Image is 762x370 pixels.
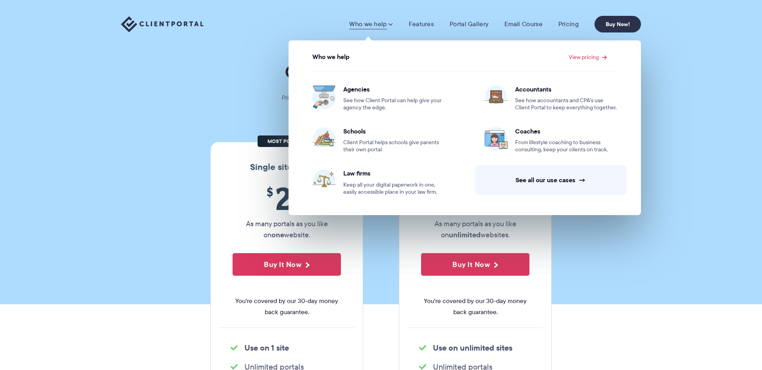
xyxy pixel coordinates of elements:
[449,229,481,240] strong: unlimited
[569,54,607,60] a: View pricing
[343,127,445,135] span: Schools
[421,218,529,240] p: As many portals as you like on websites.
[504,20,543,28] a: Email Course
[515,85,617,93] span: Accountants
[343,169,445,177] span: Law firms
[219,162,355,172] h3: Single site license
[421,253,529,276] button: Buy It Now
[421,296,529,318] span: You're covered by our 30-day money back guarantee.
[233,296,341,318] span: You're covered by our 30-day money back guarantee.
[293,63,637,204] ul: View pricing
[433,342,512,354] strong: Use on unlimited sites
[579,176,586,184] span: →
[244,342,289,354] strong: Use on 1 site
[515,127,617,135] span: Coaches
[595,16,641,32] a: Buy Now!
[233,253,341,276] button: Buy It Now
[233,218,341,240] p: As many portals as you like on website.
[515,97,617,111] span: See how accountants and CPA’s use Client Portal to keep everything together.
[343,139,445,153] span: Client Portal helps schools give parents their own portal
[343,85,445,93] span: Agencies
[349,20,393,28] a: Who we help
[450,20,489,28] a: Portal Gallery
[312,53,350,61] span: Who we help
[558,20,579,28] a: Pricing
[515,139,617,153] span: From lifestyle coaching to business consulting, keep your clients on track.
[409,20,434,28] a: Features
[289,40,641,215] ul: Who we help
[343,181,445,196] span: Keep all your digital paperwork in one, easily accessible place in your law firm.
[475,165,627,195] a: See all our use cases
[343,97,445,111] span: See how Client Portal can help give your agency the edge.
[271,229,284,240] strong: one
[421,180,529,216] span: 49
[262,92,500,103] p: Pricing shouldn't be complicated. Straightforward plans, no hidden fees.
[233,180,341,216] span: 25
